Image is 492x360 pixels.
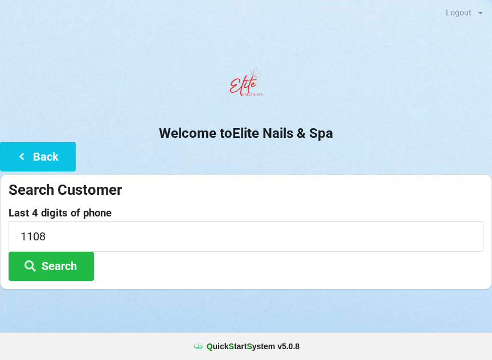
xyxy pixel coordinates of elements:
img: favicon.ico [192,341,204,352]
label: Last 4 digits of phone [9,207,483,219]
div: Logout [446,9,471,17]
b: uick tart ystem v 5.0.8 [207,341,300,352]
img: EliteNailsSpa-Logo1.png [223,62,269,108]
input: 0000 [9,221,483,251]
span: Q [207,342,213,351]
button: Search [9,252,94,281]
div: Search Customer [9,181,483,199]
span: S [229,342,234,351]
span: S [247,342,252,351]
